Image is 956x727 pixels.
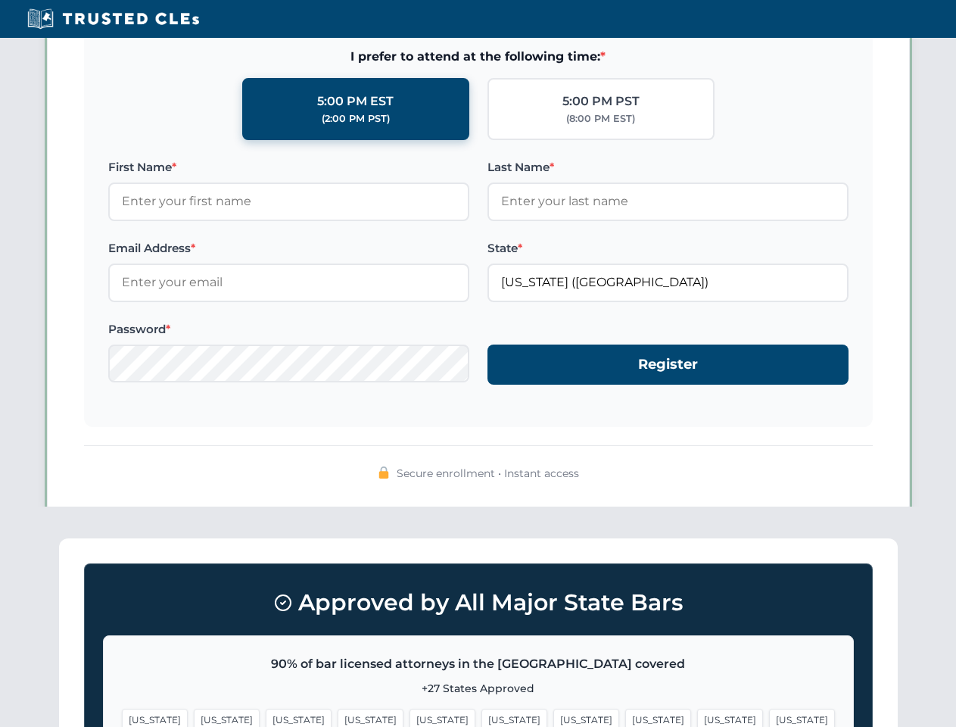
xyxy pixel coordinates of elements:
[317,92,394,111] div: 5:00 PM EST
[562,92,640,111] div: 5:00 PM PST
[108,320,469,339] label: Password
[487,158,849,176] label: Last Name
[487,264,849,301] input: Florida (FL)
[122,654,835,674] p: 90% of bar licensed attorneys in the [GEOGRAPHIC_DATA] covered
[487,183,849,220] input: Enter your last name
[322,111,390,126] div: (2:00 PM PST)
[566,111,635,126] div: (8:00 PM EST)
[103,582,854,623] h3: Approved by All Major State Bars
[108,239,469,257] label: Email Address
[108,158,469,176] label: First Name
[108,47,849,67] span: I prefer to attend at the following time:
[122,680,835,697] p: +27 States Approved
[108,264,469,301] input: Enter your email
[108,183,469,220] input: Enter your first name
[378,466,390,479] img: 🔒
[23,8,204,30] img: Trusted CLEs
[487,345,849,385] button: Register
[397,465,579,482] span: Secure enrollment • Instant access
[487,239,849,257] label: State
